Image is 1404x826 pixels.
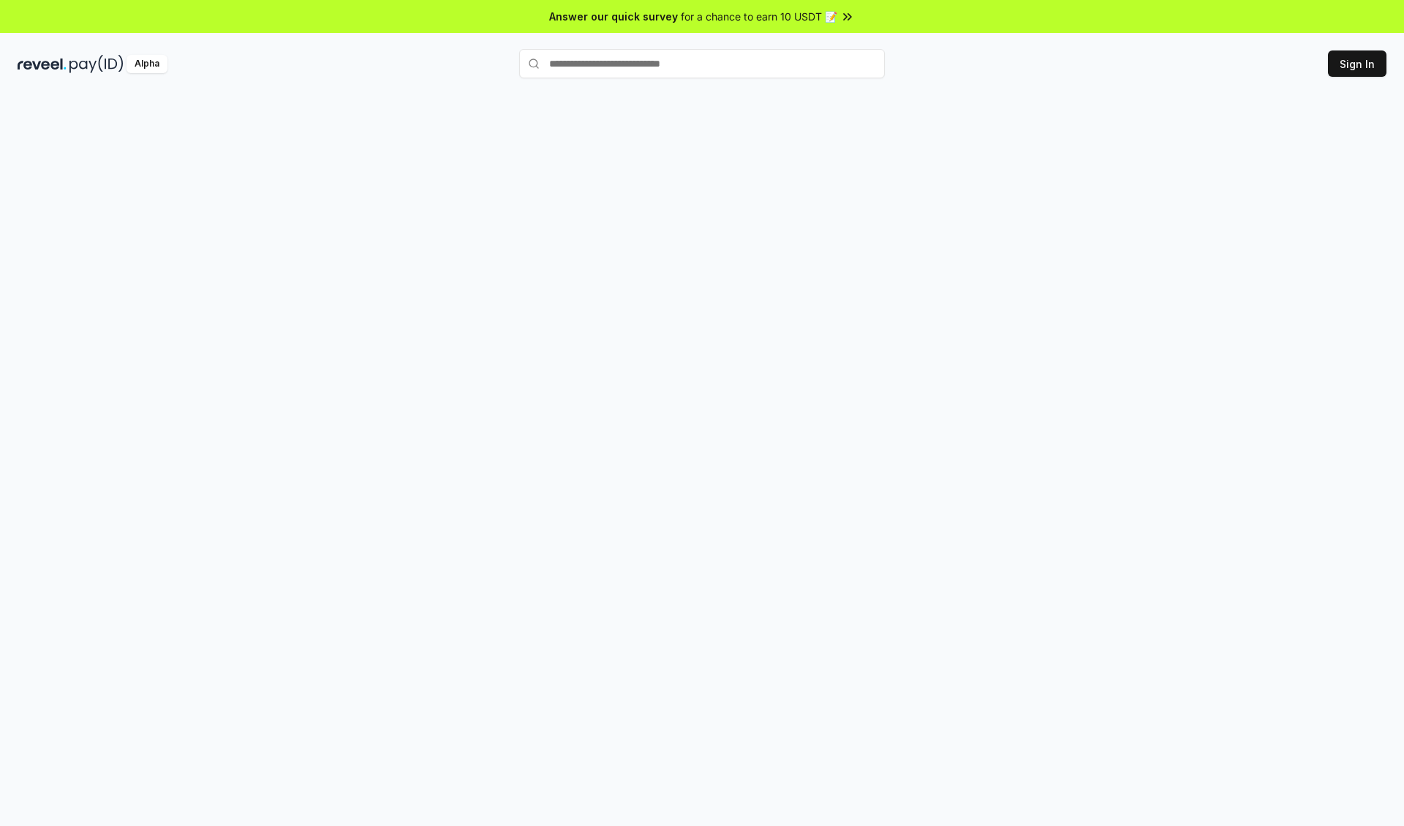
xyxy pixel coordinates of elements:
button: Sign In [1328,50,1386,77]
span: Answer our quick survey [549,9,678,24]
img: reveel_dark [18,55,67,73]
span: for a chance to earn 10 USDT 📝 [681,9,837,24]
img: pay_id [69,55,124,73]
div: Alpha [127,55,167,73]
